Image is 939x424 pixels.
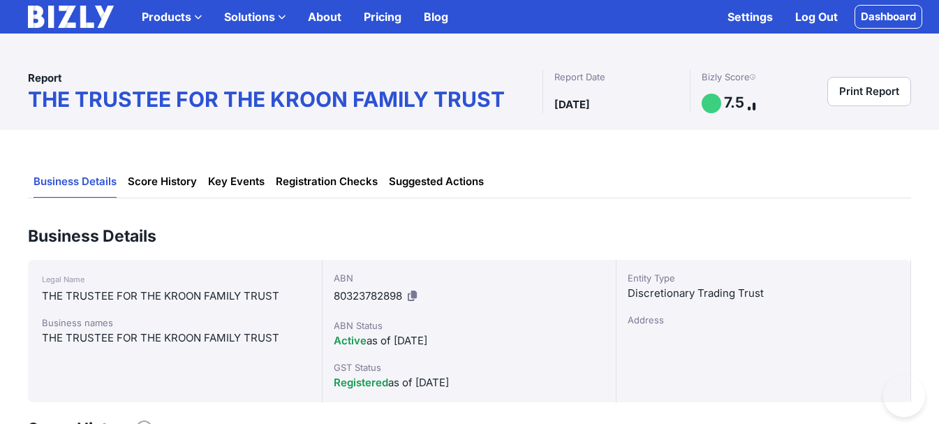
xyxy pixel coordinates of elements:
label: Solutions [213,3,297,31]
div: as of [DATE] [334,374,605,391]
a: Settings [716,3,784,31]
a: Print Report [827,77,911,106]
a: Log Out [784,3,849,31]
a: About [297,3,353,31]
div: Report [28,70,542,87]
iframe: Toggle Customer Support [883,375,925,417]
a: Blog [413,3,459,31]
a: Score History [128,166,197,198]
div: as of [DATE] [334,332,605,349]
div: Business names [42,316,308,330]
div: [DATE] [554,96,679,113]
div: Address [628,313,899,327]
h1: 7.5 [724,94,744,112]
div: GST Status [334,360,605,374]
div: THE TRUSTEE FOR THE KROON FAMILY TRUST [42,330,308,346]
a: Pricing [353,3,413,31]
div: ABN Status [334,319,605,332]
div: Bizly Score [702,70,767,84]
div: Discretionary Trading Trust [628,285,899,302]
h2: Business Details [28,226,911,247]
img: bizly_logo_white.svg [28,6,114,28]
a: Key Events [208,166,265,198]
h1: THE TRUSTEE FOR THE KROON FAMILY TRUST [28,87,542,113]
span: 80323782898 [334,289,402,302]
div: Entity Type [628,271,899,285]
div: THE TRUSTEE FOR THE KROON FAMILY TRUST [42,288,308,305]
div: Legal Name [42,271,308,288]
span: Registered [334,376,388,389]
a: Registration Checks [276,166,378,198]
span: Active [334,334,367,347]
a: Business Details [34,166,117,198]
label: Products [131,3,213,31]
a: Suggested Actions [389,166,484,198]
div: Report Date [554,70,679,84]
div: ABN [334,271,605,285]
a: Dashboard [855,5,922,29]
